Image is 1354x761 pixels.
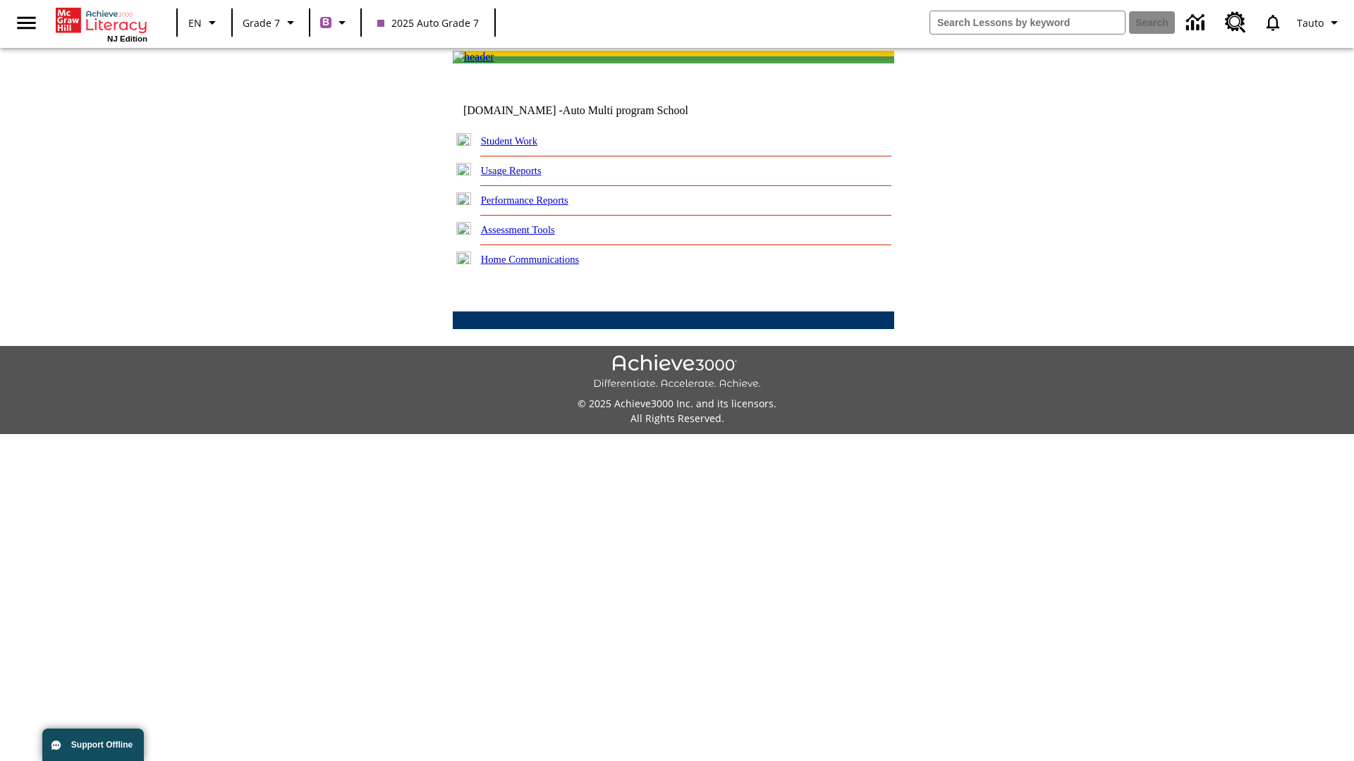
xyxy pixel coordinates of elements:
span: Support Offline [71,740,133,750]
a: Performance Reports [481,194,568,206]
span: B [322,13,329,31]
input: search field [930,11,1125,34]
a: Usage Reports [481,165,542,176]
div: Home [56,5,147,43]
button: Support Offline [42,729,144,761]
img: header [453,51,494,63]
td: [DOMAIN_NAME] - [463,104,723,117]
a: Assessment Tools [481,224,555,235]
button: Open side menu [6,2,47,44]
a: Notifications [1255,4,1291,41]
img: plus.gif [456,222,471,235]
a: Home Communications [481,254,580,265]
img: plus.gif [456,133,471,146]
a: Student Work [481,135,537,147]
img: plus.gif [456,252,471,264]
button: Language: EN, Select a language [182,10,227,35]
span: 2025 Auto Grade 7 [377,16,479,30]
button: Boost Class color is purple. Change class color [315,10,356,35]
img: plus.gif [456,192,471,205]
button: Grade: Grade 7, Select a grade [237,10,305,35]
img: plus.gif [456,163,471,175]
span: Tauto [1297,16,1324,30]
img: Achieve3000 Differentiate Accelerate Achieve [593,354,761,390]
span: Grade 7 [243,16,280,30]
a: Data Center [1178,4,1216,42]
nobr: Auto Multi program School [563,104,688,116]
button: Profile/Settings [1291,10,1348,35]
a: Resource Center, Will open in new tab [1216,4,1255,42]
span: NJ Edition [107,35,147,43]
span: EN [188,16,202,30]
